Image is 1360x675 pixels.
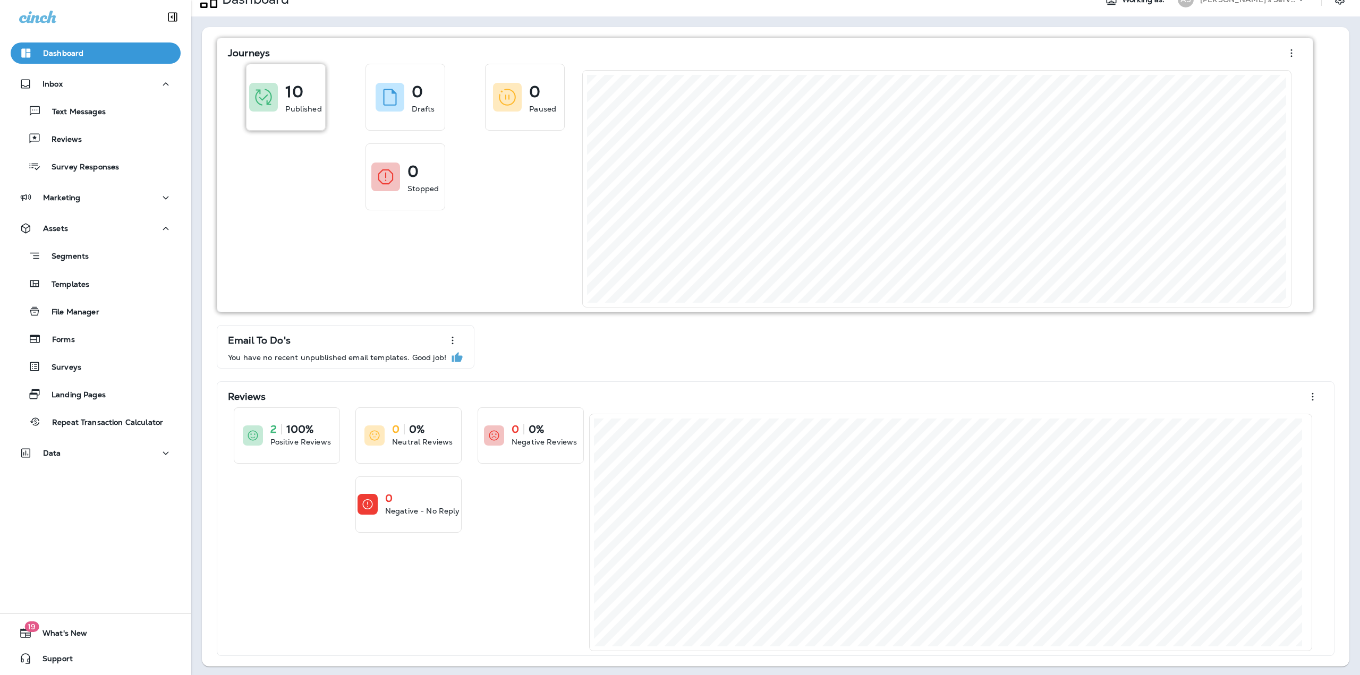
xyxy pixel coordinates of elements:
p: Dashboard [43,49,83,57]
button: Support [11,648,181,669]
p: Survey Responses [41,163,119,173]
p: Drafts [412,104,435,114]
button: Survey Responses [11,155,181,177]
p: Journeys [228,48,270,58]
button: Landing Pages [11,383,181,405]
button: Repeat Transaction Calculator [11,411,181,433]
button: Text Messages [11,100,181,122]
p: Neutral Reviews [392,437,453,447]
p: Forms [41,335,75,345]
p: Negative - No Reply [385,506,460,516]
p: Inbox [42,80,63,88]
p: Reviews [41,135,82,145]
p: Repeat Transaction Calculator [41,418,163,428]
button: Marketing [11,187,181,208]
p: Surveys [41,363,81,373]
p: 100% [286,424,314,434]
p: Reviews [228,391,266,402]
p: 0 [407,166,419,177]
p: 0 [529,87,540,97]
button: Forms [11,328,181,350]
p: Positive Reviews [270,437,331,447]
p: Assets [43,224,68,233]
p: Segments [41,252,89,262]
p: 0 [412,87,423,97]
p: Stopped [407,183,439,194]
p: Marketing [43,193,80,202]
span: Support [32,654,73,667]
button: Reviews [11,127,181,150]
button: File Manager [11,300,181,322]
button: Collapse Sidebar [158,6,188,28]
p: Published [285,104,321,114]
p: Landing Pages [41,390,106,400]
span: What's New [32,629,87,642]
p: Paused [529,104,556,114]
p: 0% [529,424,544,434]
p: 0 [385,493,393,503]
p: You have no recent unpublished email templates. Good job! [228,353,446,362]
button: Templates [11,272,181,295]
p: Email To Do's [228,335,291,346]
p: Data [43,449,61,457]
button: Data [11,442,181,464]
p: File Manager [41,307,99,318]
p: 10 [285,87,303,97]
p: Negative Reviews [512,437,577,447]
p: 0% [409,424,424,434]
span: 19 [24,621,39,632]
button: Dashboard [11,42,181,64]
button: Assets [11,218,181,239]
button: Segments [11,244,181,267]
p: 0 [512,424,519,434]
p: 0 [392,424,399,434]
button: 19What's New [11,622,181,644]
p: 2 [270,424,277,434]
button: Inbox [11,73,181,95]
button: Surveys [11,355,181,378]
p: Text Messages [41,107,106,117]
p: Templates [41,280,89,290]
